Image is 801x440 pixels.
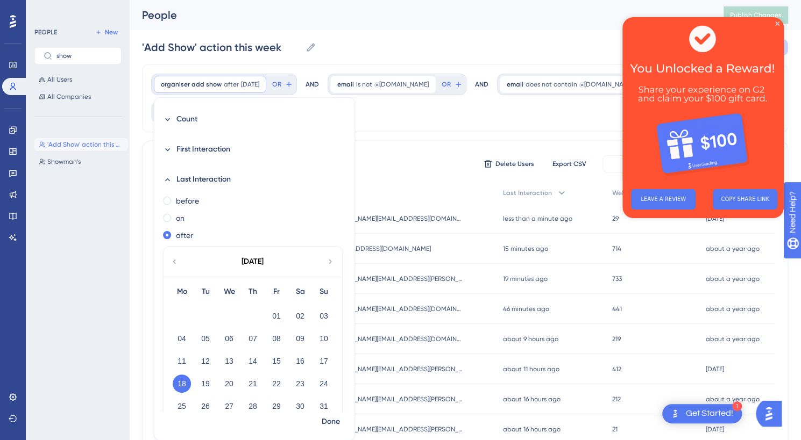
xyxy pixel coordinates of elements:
button: Delete Users [482,155,536,172]
div: We [217,285,241,298]
span: 412 [612,365,621,373]
button: 24 [315,374,333,393]
span: [PERSON_NAME][EMAIL_ADDRESS][PERSON_NAME][DOMAIN_NAME] [329,365,463,373]
button: 08 [267,329,286,348]
span: OR [442,80,451,89]
button: 13 [220,352,238,370]
label: before [176,194,199,207]
span: [PERSON_NAME][EMAIL_ADDRESS][DOMAIN_NAME] [329,214,463,223]
div: 1 [732,401,742,411]
img: launcher-image-alternative-text [669,407,682,420]
span: [PERSON_NAME][EMAIL_ADDRESS][DOMAIN_NAME] [329,305,463,313]
button: All Users [34,73,122,86]
button: 06 [220,329,238,348]
time: about a year ago [706,275,760,283]
label: after [176,229,193,242]
button: 09 [291,329,309,348]
div: Tu [194,285,217,298]
span: 219 [612,335,621,343]
time: about 9 hours ago [503,335,558,343]
span: does not contain [526,80,577,89]
input: Segment Name [142,40,301,55]
span: Delete Users [495,160,534,168]
button: Export CSV [542,155,596,172]
div: [DATE] [242,255,264,268]
span: Web Session [612,189,651,197]
span: is not [356,80,372,89]
span: Export CSV [552,160,586,168]
button: 05 [196,329,215,348]
button: 16 [291,352,309,370]
button: OR [271,76,294,93]
span: Last Interaction [176,173,231,186]
button: All Companies [34,90,122,103]
button: 15 [267,352,286,370]
span: Last Interaction [503,189,552,197]
button: LEAVE A REVIEW [9,172,73,192]
div: Sa [288,285,312,298]
input: Search [56,52,112,60]
time: [DATE] [706,365,724,373]
div: People [142,8,697,23]
span: [PERSON_NAME][EMAIL_ADDRESS][PERSON_NAME][DOMAIN_NAME] [329,425,463,434]
button: 29 [267,397,286,415]
button: Last Interaction [163,167,342,192]
button: 30 [291,397,309,415]
div: AND [475,74,488,95]
span: [DATE] [241,80,259,89]
button: 19 [196,374,215,393]
button: 02 [291,307,309,325]
time: [DATE] [706,215,724,222]
button: 10 [315,329,333,348]
span: New [105,28,118,37]
button: Filter [151,102,205,123]
span: [PERSON_NAME][EMAIL_ADDRESS][PERSON_NAME][DOMAIN_NAME] [329,275,463,283]
span: email [337,80,354,89]
div: Mo [170,285,194,298]
time: about 16 hours ago [503,425,561,433]
button: 17 [315,352,333,370]
time: about a year ago [706,305,760,313]
button: COPY SHARE LINK [90,172,155,192]
iframe: UserGuiding AI Assistant Launcher [756,398,788,430]
button: 27 [220,397,238,415]
button: 12 [196,352,215,370]
span: 21 [612,425,618,434]
button: 04 [173,329,191,348]
button: 22 [267,374,286,393]
span: @[DOMAIN_NAME] [374,80,429,89]
span: [EMAIL_ADDRESS][DOMAIN_NAME] [329,244,431,253]
time: about a year ago [706,335,760,343]
button: 26 [196,397,215,415]
button: New [91,26,122,39]
span: 'Add Show' action this week [47,140,124,149]
button: Showman's [34,155,128,168]
button: 28 [244,397,262,415]
span: email [507,80,523,89]
time: less than a minute ago [503,215,572,222]
button: 07 [244,329,262,348]
time: 15 minutes ago [503,245,548,253]
time: about 16 hours ago [503,395,561,403]
label: on [176,212,185,225]
button: 25 [173,397,191,415]
div: Su [312,285,336,298]
span: All Users [47,75,72,84]
span: 212 [612,395,621,403]
div: Close Preview [153,4,157,9]
button: Available Attributes (16) [602,155,775,172]
time: about a year ago [706,395,760,403]
button: 03 [315,307,333,325]
div: Fr [265,285,288,298]
button: First Interaction [163,136,342,162]
button: 'Add Show' action this week [34,138,128,151]
span: organiser add show [161,80,222,89]
button: 21 [244,374,262,393]
span: Showman's [47,157,81,166]
button: 14 [244,352,262,370]
span: Publish Changes [730,11,782,19]
button: 18 [173,374,191,393]
button: OR [440,76,464,93]
span: Done [322,415,340,428]
div: Th [241,285,265,298]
